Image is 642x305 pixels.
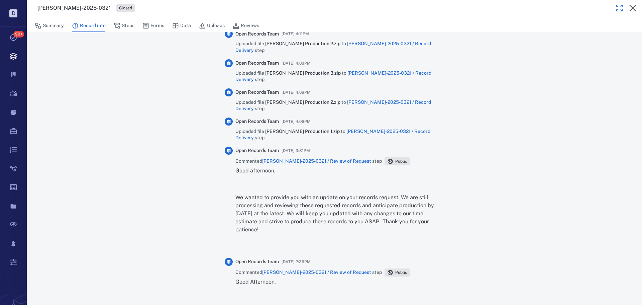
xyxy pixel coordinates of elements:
button: Data [172,19,191,32]
span: [PERSON_NAME] Production 2.zip [265,41,341,46]
span: [DATE] 2:36PM [282,258,311,266]
span: Commented step [235,269,382,276]
span: Help [15,5,29,11]
span: Open Records Team [235,60,279,67]
a: [PERSON_NAME]-2025-0321 / Review of Request [262,158,371,164]
span: [DATE] 4:08PM [282,88,311,96]
span: 99+ [13,31,24,37]
body: Rich Text Area. Press ALT-0 for help. [5,5,213,11]
button: Uploads [199,19,225,32]
p: D [9,9,17,17]
span: Uploaded file to step [235,70,444,83]
button: Record info [72,19,106,32]
span: Uploaded file to step [235,128,444,141]
span: Open Records Team [235,258,279,265]
span: [PERSON_NAME] Production 1.zip [265,129,341,134]
span: [DATE] 3:31PM [282,147,310,155]
h3: [PERSON_NAME]-2025-0321 [37,4,111,12]
p: Good Afternoon, [235,278,444,286]
span: Open Records Team [235,31,279,37]
span: Commented step [235,158,382,165]
span: Open Records Team [235,118,279,125]
p: Good afternoon, [235,167,444,175]
a: [PERSON_NAME]-2025-0321 / Record Delivery [235,41,431,53]
span: [DATE] 4:08PM [282,59,311,67]
span: Public [394,270,409,276]
button: Steps [114,19,134,32]
span: Open Records Team [235,89,279,96]
a: [PERSON_NAME]-2025-0321 / Review of Request [262,270,371,275]
span: Open Records Team [235,147,279,154]
span: [DATE] 4:11PM [282,30,309,38]
span: [PERSON_NAME] Production 2.zip [265,99,341,105]
button: Forms [142,19,164,32]
span: [DATE] 4:06PM [282,118,311,126]
span: [PERSON_NAME] Production 3.zip [265,70,342,76]
p: We wanted to provide you with an update on your records request. We are still processing and revi... [235,194,444,234]
button: Summary [35,19,64,32]
button: Toggle Fullscreen [613,1,626,15]
span: Public [394,159,409,164]
span: Closed [118,5,133,11]
button: Reviews [233,19,259,32]
span: Uploaded file to step [235,41,444,54]
button: Close [626,1,639,15]
span: Uploaded file to step [235,99,444,112]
